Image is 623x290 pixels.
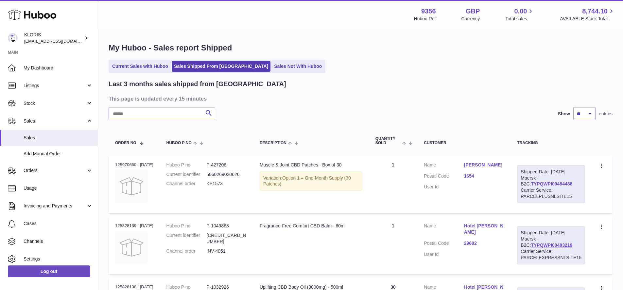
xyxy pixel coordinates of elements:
a: 1654 [464,173,504,179]
a: Sales Shipped From [GEOGRAPHIC_DATA] [172,61,270,72]
dt: Current identifier [166,232,207,245]
span: Cases [24,221,93,227]
dt: Name [424,223,464,237]
span: [EMAIL_ADDRESS][DOMAIN_NAME] [24,38,96,44]
dt: Channel order [166,248,207,254]
strong: GBP [466,7,480,16]
dt: Postal Code [424,173,464,181]
dd: KE1573 [206,181,247,187]
div: Currency [461,16,480,22]
dt: Name [424,162,464,170]
span: Description [260,141,286,145]
span: 0.00 [514,7,527,16]
td: 1 [369,155,418,213]
span: AVAILABLE Stock Total [560,16,615,22]
span: Stock [24,100,86,106]
div: Carrier Service: PARCELEXPRESSNLSITE15 [521,248,581,261]
label: Show [558,111,570,117]
dt: Postal Code [424,240,464,248]
dd: INV-4051 [206,248,247,254]
dd: P-427206 [206,162,247,168]
span: Sales [24,118,86,124]
div: Shipped Date: [DATE] [521,230,581,236]
div: Shipped Date: [DATE] [521,169,581,175]
h2: Last 3 months sales shipped from [GEOGRAPHIC_DATA] [109,80,286,88]
span: Quantity Sold [375,137,401,145]
div: KLORIS [24,32,83,44]
img: huboo@kloriscbd.com [8,33,18,43]
div: Maersk - B2C: [517,226,585,264]
dt: Channel order [166,181,207,187]
h3: This page is updated every 15 minutes [109,95,611,102]
div: Huboo Ref [414,16,436,22]
a: TYPQWPI00483219 [531,242,572,248]
div: Fragrance-Free Comfort CBD Balm - 60ml [260,223,362,229]
a: [PERSON_NAME] [464,162,504,168]
img: no-photo.jpg [115,170,148,203]
div: 125970660 | [DATE] [115,162,153,168]
span: entries [599,111,613,117]
a: 0.00 Total sales [505,7,534,22]
span: Sales [24,135,93,141]
div: 125828139 | [DATE] [115,223,153,229]
div: Carrier Service: PARCELPLUSNLSITE15 [521,187,581,200]
h1: My Huboo - Sales report Shipped [109,43,613,53]
a: TYPQWPI00484488 [531,181,572,186]
dd: [CREDIT_CARD_NUMBER] [206,232,247,245]
span: Channels [24,238,93,244]
dt: User Id [424,251,464,258]
a: Current Sales with Huboo [110,61,170,72]
span: Option 1 = One-Month Supply (30 Patches); [263,175,351,187]
dd: 5060269020626 [206,171,247,178]
strong: 9356 [421,7,436,16]
dt: Huboo P no [166,223,207,229]
td: 1 [369,216,418,274]
span: Invoicing and Payments [24,203,86,209]
span: Huboo P no [166,141,192,145]
div: Tracking [517,141,585,145]
div: Muscle & Joint CBD Patches - Box of 30 [260,162,362,168]
div: 125828138 | [DATE] [115,284,153,290]
dt: Current identifier [166,171,207,178]
div: Variation: [260,171,362,191]
span: Settings [24,256,93,262]
a: Hotel [PERSON_NAME] [464,223,504,235]
span: Usage [24,185,93,191]
dt: User Id [424,184,464,190]
span: Total sales [505,16,534,22]
a: Sales Not With Huboo [272,61,324,72]
div: Maersk - B2C: [517,165,585,203]
a: 29602 [464,240,504,246]
span: 8,744.10 [582,7,608,16]
span: Listings [24,83,86,89]
span: Orders [24,167,86,174]
a: Log out [8,265,90,277]
div: Customer [424,141,504,145]
dt: Huboo P no [166,162,207,168]
img: no-photo.jpg [115,231,148,264]
dd: P-1049868 [206,223,247,229]
span: Add Manual Order [24,151,93,157]
a: 8,744.10 AVAILABLE Stock Total [560,7,615,22]
span: Order No [115,141,136,145]
span: My Dashboard [24,65,93,71]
